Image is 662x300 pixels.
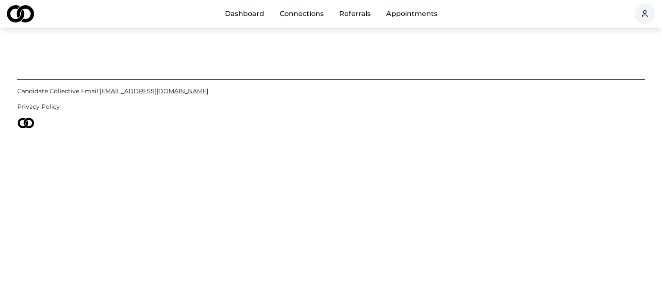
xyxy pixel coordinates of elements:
[379,5,444,22] a: Appointments
[273,5,331,22] a: Connections
[100,87,208,95] span: [EMAIL_ADDRESS][DOMAIN_NAME]
[332,5,378,22] a: Referrals
[218,5,271,22] a: Dashboard
[218,5,444,22] nav: Main
[17,87,645,95] a: Candidate Collective Email:[EMAIL_ADDRESS][DOMAIN_NAME]
[7,5,34,22] img: logo
[17,102,645,111] a: Privacy Policy
[17,118,34,128] img: logo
